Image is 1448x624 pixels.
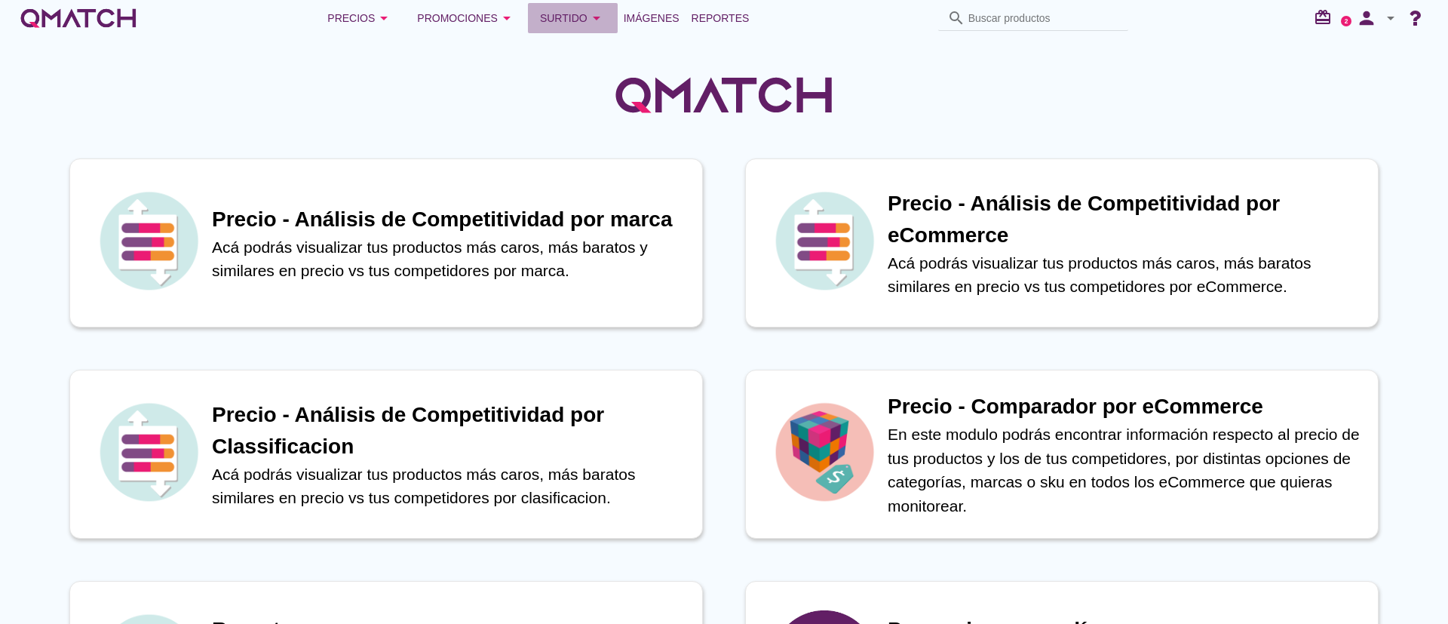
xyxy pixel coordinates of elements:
[212,204,687,235] h1: Precio - Análisis de Competitividad por marca
[1314,8,1338,26] i: redeem
[888,391,1363,423] h1: Precio - Comparador por eCommerce
[417,9,516,27] div: Promociones
[618,3,686,33] a: Imágenes
[1345,17,1348,24] text: 2
[212,399,687,463] h1: Precio - Análisis de Competitividad por Classificacion
[692,9,750,27] span: Reportes
[1351,8,1382,29] i: person
[96,188,201,294] img: icon
[18,3,139,33] a: white-qmatch-logo
[48,158,724,327] a: iconPrecio - Análisis de Competitividad por marcaAcá podrás visualizar tus productos más caros, m...
[375,9,393,27] i: arrow_drop_down
[888,251,1363,299] p: Acá podrás visualizar tus productos más caros, más baratos similares en precio vs tus competidore...
[686,3,756,33] a: Reportes
[212,235,687,283] p: Acá podrás visualizar tus productos más caros, más baratos y similares en precio vs tus competido...
[96,399,201,505] img: icon
[1382,9,1400,27] i: arrow_drop_down
[947,9,965,27] i: search
[587,9,606,27] i: arrow_drop_down
[611,57,837,133] img: QMatchLogo
[498,9,516,27] i: arrow_drop_down
[624,9,680,27] span: Imágenes
[48,370,724,539] a: iconPrecio - Análisis de Competitividad por ClassificacionAcá podrás visualizar tus productos más...
[327,9,393,27] div: Precios
[212,463,687,510] p: Acá podrás visualizar tus productos más caros, más baratos similares en precio vs tus competidore...
[888,423,1363,518] p: En este modulo podrás encontrar información respecto al precio de tus productos y los de tus comp...
[724,158,1400,327] a: iconPrecio - Análisis de Competitividad por eCommerceAcá podrás visualizar tus productos más caro...
[315,3,405,33] button: Precios
[772,188,877,294] img: icon
[888,188,1363,251] h1: Precio - Análisis de Competitividad por eCommerce
[1341,16,1351,26] a: 2
[772,399,877,505] img: icon
[405,3,528,33] button: Promociones
[968,6,1119,30] input: Buscar productos
[528,3,618,33] button: Surtido
[540,9,606,27] div: Surtido
[724,370,1400,539] a: iconPrecio - Comparador por eCommerceEn este modulo podrás encontrar información respecto al prec...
